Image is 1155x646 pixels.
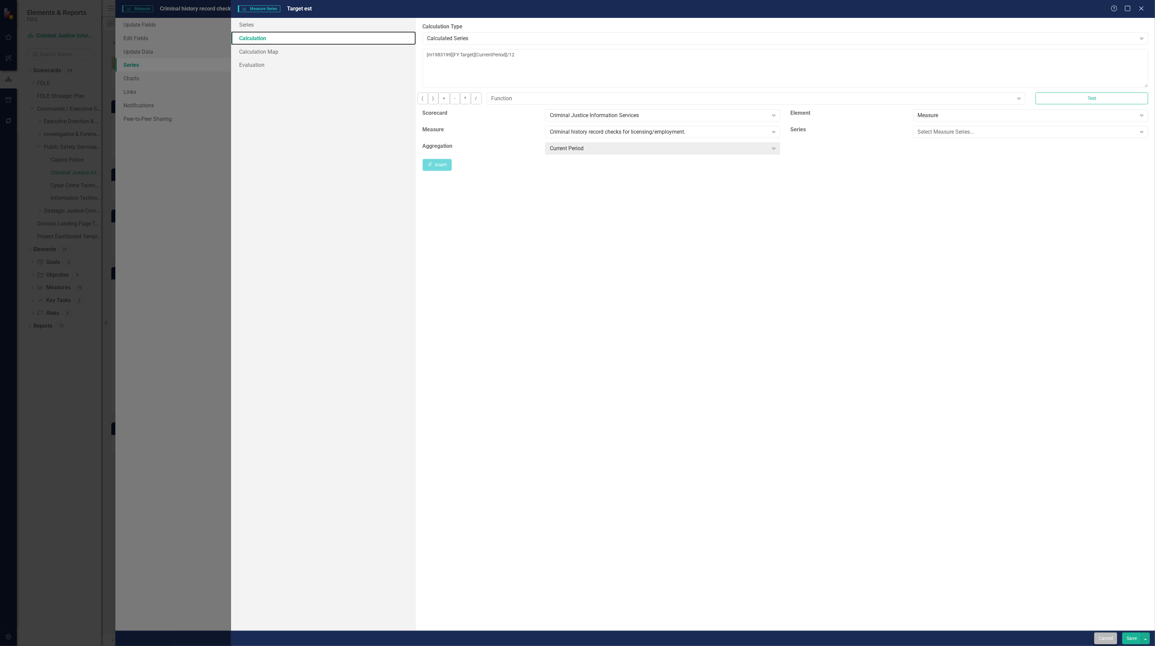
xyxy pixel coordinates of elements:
[238,5,280,12] span: Measure Series
[550,144,768,152] div: Current Period
[790,109,810,117] label: Element
[287,5,312,12] span: Target est
[231,18,416,31] a: Series
[423,23,1148,31] label: Calculation Type
[423,109,448,117] label: Scorecard
[231,58,416,72] a: Evaluation
[427,34,1136,42] div: Calculated Series
[491,95,1014,102] div: Function
[450,92,460,104] button: -
[423,159,452,171] button: Insert
[1094,632,1117,644] button: Cancel
[231,31,416,45] a: Calculation
[918,111,1136,119] div: Measure
[423,126,444,134] label: Measure
[1122,632,1141,644] button: Save
[423,142,453,150] label: Aggregation
[471,92,482,104] button: /
[790,126,806,134] label: Series
[550,111,768,119] div: Criminal Justice Information Services
[418,92,428,104] button: (
[1036,92,1148,104] button: Test
[439,92,450,104] button: +
[423,49,1148,87] textarea: [m1983199][FY Target][CurrentPeriod]/12
[918,128,1136,136] div: Select Measure Series...
[550,128,768,136] div: Criminal history record checks for licensing/employment.
[428,92,439,104] button: )
[231,45,416,58] a: Calculation Map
